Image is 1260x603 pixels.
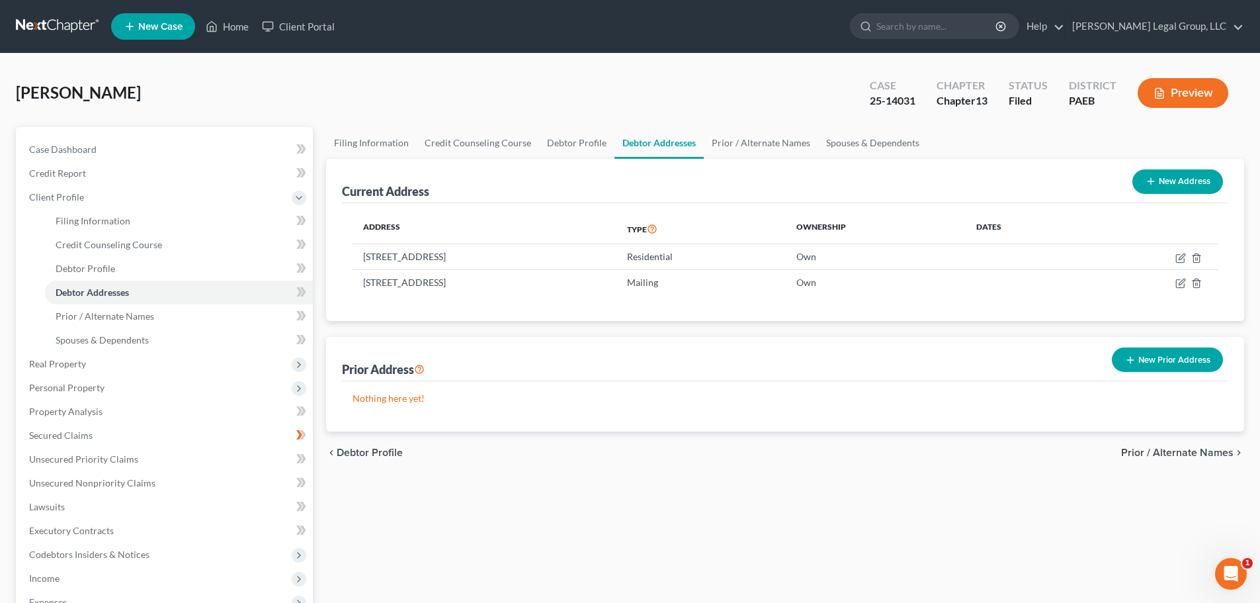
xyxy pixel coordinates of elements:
a: Case Dashboard [19,138,313,162]
button: Preview [1138,78,1228,108]
div: Chapter [937,78,987,93]
p: Nothing here yet! [353,392,1218,405]
i: chevron_left [326,447,337,458]
span: Debtor Profile [337,447,403,458]
div: Prior Address [342,361,425,377]
td: [STREET_ADDRESS] [353,244,616,269]
button: chevron_left Debtor Profile [326,447,403,458]
a: Unsecured Nonpriority Claims [19,471,313,495]
a: Credit Counseling Course [45,233,313,257]
a: Property Analysis [19,400,313,424]
td: Residential [616,244,786,269]
span: Lawsuits [29,501,65,512]
a: Debtor Profile [539,127,614,159]
div: Case [870,78,915,93]
span: Executory Contracts [29,525,114,536]
div: Filed [1009,93,1048,109]
span: 13 [976,94,987,107]
td: Own [786,244,966,269]
th: Address [353,214,616,244]
a: Debtor Addresses [45,281,313,304]
span: Personal Property [29,382,105,393]
iframe: Intercom live chat [1215,558,1247,590]
span: Prior / Alternate Names [56,310,154,322]
div: 25-14031 [870,93,915,109]
span: Client Profile [29,191,84,203]
a: [PERSON_NAME] Legal Group, LLC [1066,15,1243,38]
a: Lawsuits [19,495,313,519]
a: Spouses & Dependents [818,127,927,159]
a: Help [1020,15,1064,38]
div: Status [1009,78,1048,93]
div: Current Address [342,183,429,199]
span: Codebtors Insiders & Notices [29,549,149,560]
span: Property Analysis [29,406,103,417]
a: Client Portal [255,15,341,38]
a: Debtor Addresses [614,127,704,159]
span: Filing Information [56,215,130,226]
span: Prior / Alternate Names [1121,447,1234,458]
span: Case Dashboard [29,144,97,155]
a: Credit Counseling Course [417,127,539,159]
span: Spouses & Dependents [56,334,149,346]
span: Unsecured Nonpriority Claims [29,477,155,488]
a: Filing Information [326,127,417,159]
i: chevron_right [1234,447,1244,458]
div: Chapter [937,93,987,109]
a: Debtor Profile [45,257,313,281]
input: Search by name... [876,14,997,38]
a: Home [199,15,255,38]
a: Executory Contracts [19,519,313,543]
td: Mailing [616,269,786,295]
a: Spouses & Dependents [45,328,313,352]
span: Debtor Profile [56,263,115,274]
th: Ownership [786,214,966,244]
th: Type [616,214,786,244]
a: Unsecured Priority Claims [19,447,313,471]
a: Credit Report [19,162,313,185]
span: Credit Counseling Course [56,239,162,250]
span: Income [29,573,60,584]
a: Filing Information [45,209,313,233]
span: Secured Claims [29,430,93,441]
span: Debtor Addresses [56,287,129,298]
td: [STREET_ADDRESS] [353,269,616,295]
button: Prior / Alternate Names chevron_right [1121,447,1244,458]
td: Own [786,269,966,295]
a: Prior / Alternate Names [704,127,818,159]
span: Credit Report [29,167,86,179]
span: Real Property [29,358,86,369]
a: Prior / Alternate Names [45,304,313,328]
span: [PERSON_NAME] [16,83,141,102]
span: 1 [1242,558,1253,569]
span: Unsecured Priority Claims [29,453,138,465]
span: New Case [138,22,183,32]
div: PAEB [1069,93,1116,109]
div: District [1069,78,1116,93]
th: Dates [966,214,1083,244]
button: New Address [1132,169,1223,194]
button: New Prior Address [1112,348,1223,372]
a: Secured Claims [19,424,313,447]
